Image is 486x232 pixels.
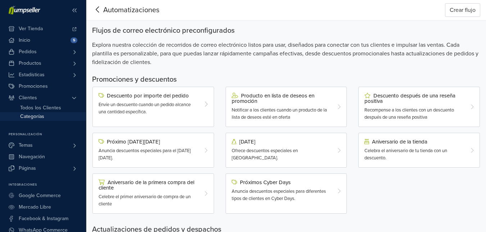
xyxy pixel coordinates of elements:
span: Temas [19,140,33,151]
span: Clientes [19,92,37,104]
span: Anuncia descuentos especiales para el [DATE][DATE]. [99,148,191,161]
span: Pedidos [19,46,37,58]
span: Facebook & Instagram [19,213,68,224]
p: Integraciones [9,183,86,187]
span: Celebre el primer aniversario de compra de un cliente [99,194,191,207]
span: Recompense a los clientes con un descuento después de una reseña positiva [364,107,454,120]
span: Ofrece descuentos especiales en [GEOGRAPHIC_DATA]. [232,148,298,161]
span: Ver Tienda [19,23,43,35]
span: Celebra el aniversario de tu tienda con un descuento. [364,148,447,161]
div: Próximos Cyber Days [232,179,331,185]
div: Descuento después de una reseña positiva [364,93,464,104]
h5: Promociones y descuentos [92,75,480,84]
span: Estadísticas [19,69,45,81]
div: Aniversario de la tienda [364,139,464,145]
div: Producto en lista de deseos en promoción [232,93,331,104]
div: Próximo [DATE][DATE] [99,139,198,145]
span: Explora nuestra colección de recorridos de correo electrónico listos para usar, diseñados para co... [92,41,480,67]
span: Anuncia descuentos especiales para diferentes tipos de clientes en Cyber Days. [232,188,326,201]
div: Flujos de correo electrónico preconfigurados [92,26,480,35]
span: Automatizaciones [92,5,148,15]
div: Aniversario de la primera compra del cliente [99,179,198,191]
span: Inicio [19,35,30,46]
span: Notificar a los clientes cuando un producto de la lista de deseos esté en oferta [232,107,327,120]
div: Descuento por importe del pedido [99,93,198,99]
span: Todos los Clientes [20,104,61,112]
span: Envíe un descuento cuando un pedido alcance una cantidad específica. [99,102,191,115]
span: Google Commerce [19,190,61,201]
span: Páginas [19,163,36,174]
span: Mercado Libre [19,201,51,213]
span: Productos [19,58,41,69]
p: Personalización [9,132,86,137]
span: 5 [71,37,77,43]
span: Navegación [19,151,45,163]
button: Crear flujo [445,3,480,17]
span: Promociones [19,81,48,92]
span: Categorías [20,112,44,121]
div: [DATE] [232,139,331,145]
